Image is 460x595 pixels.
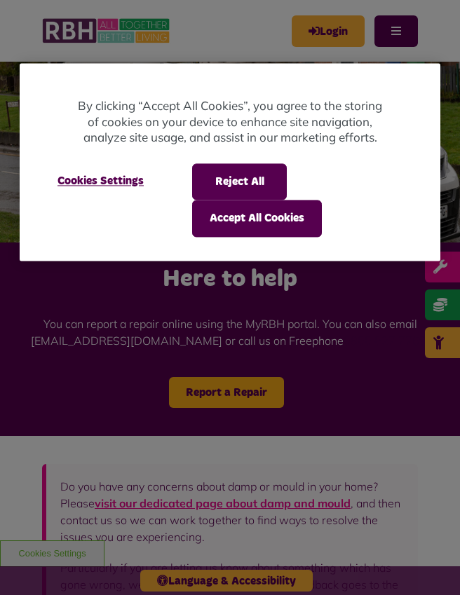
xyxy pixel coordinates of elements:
[192,200,322,237] button: Accept All Cookies
[192,163,287,200] button: Reject All
[20,64,440,261] div: Privacy
[20,64,440,261] div: Cookie banner
[76,99,384,146] p: By clicking “Accept All Cookies”, you agree to the storing of cookies on your device to enhance s...
[41,163,161,198] button: Cookies Settings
